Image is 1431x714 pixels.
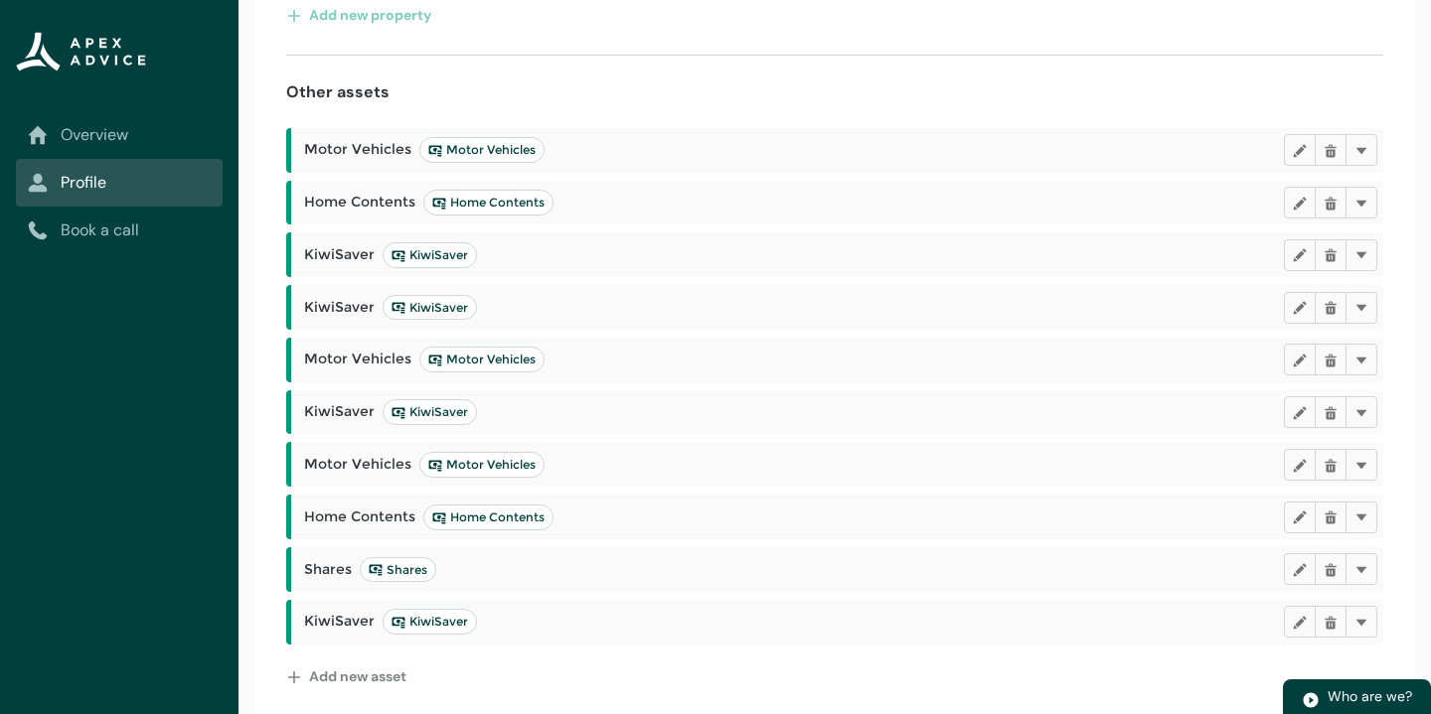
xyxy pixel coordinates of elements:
[423,504,554,530] lightning-badge: Home Contents
[419,137,545,163] lightning-badge: Motor Vehicles
[1284,292,1316,324] button: Edit
[1284,606,1316,638] button: Edit
[1346,396,1377,428] button: More
[360,557,436,583] lightning-badge: Shares
[16,32,146,71] img: Apex Advice Group
[1315,239,1347,271] button: Delete
[304,295,477,321] span: KiwiSaver
[304,242,477,268] span: KiwiSaver
[432,195,545,211] span: Home Contents
[28,218,211,242] a: Book a call
[383,242,477,268] lightning-badge: KiwiSaver
[28,123,211,147] a: Overview
[1346,292,1377,324] button: More
[419,347,545,372] lightning-badge: Motor Vehicles
[1284,239,1316,271] button: Edit
[1315,134,1347,166] button: Delete
[1346,239,1377,271] button: More
[304,190,554,215] span: Home Contents
[369,562,427,578] span: Shares
[1346,344,1377,375] button: More
[304,452,545,478] span: Motor Vehicles
[1315,396,1347,428] button: Delete
[1346,449,1377,481] button: More
[1346,553,1377,585] button: More
[16,111,223,254] nav: Sub page
[392,614,468,630] span: KiwiSaver
[304,504,554,530] span: Home Contents
[1315,292,1347,324] button: Delete
[392,247,468,263] span: KiwiSaver
[304,557,436,583] span: Shares
[1315,449,1347,481] button: Delete
[1346,606,1377,638] button: More
[304,347,545,372] span: Motor Vehicles
[1302,691,1320,709] img: play.svg
[1284,187,1316,218] button: Edit
[28,171,211,195] a: Profile
[1315,606,1347,638] button: Delete
[1284,134,1316,166] button: Edit
[419,452,545,478] lightning-badge: Motor Vehicles
[304,137,545,163] span: Motor Vehicles
[304,399,477,425] span: KiwiSaver
[392,300,468,316] span: KiwiSaver
[1284,449,1316,481] button: Edit
[304,609,477,635] span: KiwiSaver
[1315,187,1347,218] button: Delete
[286,80,390,104] h4: Other assets
[432,509,545,525] span: Home Contents
[383,609,477,635] lightning-badge: KiwiSaver
[1346,134,1377,166] button: More
[1328,687,1412,705] span: Who are we?
[1284,396,1316,428] button: Edit
[1284,501,1316,533] button: Edit
[1315,501,1347,533] button: Delete
[428,352,536,367] span: Motor Vehicles
[1284,344,1316,375] button: Edit
[1284,553,1316,585] button: Edit
[1346,501,1377,533] button: More
[1346,187,1377,218] button: More
[428,142,536,158] span: Motor Vehicles
[392,404,468,420] span: KiwiSaver
[1315,553,1347,585] button: Delete
[428,457,536,473] span: Motor Vehicles
[383,295,477,321] lightning-badge: KiwiSaver
[1315,344,1347,375] button: Delete
[383,399,477,425] lightning-badge: KiwiSaver
[286,660,407,692] button: Add new asset
[423,190,554,215] lightning-badge: Home Contents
